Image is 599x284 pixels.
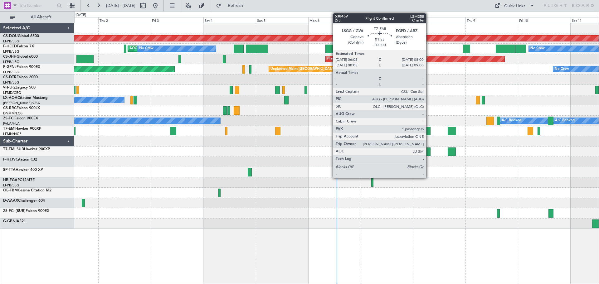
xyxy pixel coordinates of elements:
[3,127,41,131] a: T7-EMIHawker 900XP
[492,1,538,11] button: Quick Links
[19,1,55,10] input: Trip Number
[3,189,18,192] span: OE-FBM
[129,44,195,53] div: AOG Maint Paris ([GEOGRAPHIC_DATA])
[3,96,17,100] span: LX-AOA
[413,17,465,23] div: Wed 8
[3,158,16,161] span: F-HJJV
[3,199,18,203] span: D-AAAX
[502,116,521,125] div: A/C Booked
[106,3,135,8] span: [DATE] - [DATE]
[3,65,17,69] span: F-GPNJ
[3,49,19,54] a: LFPB/LBG
[3,178,35,182] a: HB-FGAPC12/47E
[361,17,413,23] div: Tue 7
[270,65,373,74] div: Unplanned Maint [GEOGRAPHIC_DATA] ([GEOGRAPHIC_DATA])
[151,17,203,23] div: Fri 3
[3,34,18,38] span: CS-DOU
[3,70,19,75] a: LFPB/LBG
[3,101,40,105] a: [PERSON_NAME]/QSA
[3,178,17,182] span: HB-FGA
[3,199,45,203] a: D-AAAXChallenger 604
[3,168,16,172] span: SP-TTA
[3,132,22,136] a: LFMN/NCE
[465,17,518,23] div: Thu 9
[213,1,251,11] button: Refresh
[139,44,153,53] div: No Crew
[3,219,26,223] a: G-GBNIA321
[3,45,34,48] a: F-HECDFalcon 7X
[16,15,66,19] span: All Aircraft
[3,183,19,188] a: LFPB/LBG
[3,34,39,38] a: CS-DOUGlobal 6500
[555,116,575,125] div: A/C Booked
[308,17,361,23] div: Mon 6
[3,96,48,100] a: LX-AOACitation Mustang
[3,75,17,79] span: CS-DTR
[3,219,17,223] span: G-GBNI
[3,45,17,48] span: F-HECD
[555,65,569,74] div: No Crew
[7,12,68,22] button: All Aircraft
[3,117,38,120] a: ZS-FCIFalcon 900EX
[3,55,17,59] span: CS-JHH
[3,209,49,213] a: ZS-FCI (SUB)Falcon 900EX
[3,127,15,131] span: T7-EMI
[3,209,26,213] span: ZS-FCI (SUB)
[3,65,40,69] a: F-GPNJFalcon 900EX
[3,117,14,120] span: ZS-FCI
[530,44,545,53] div: No Crew
[3,90,21,95] a: LFMD/CEQ
[3,75,38,79] a: CS-DTRFalcon 2000
[3,86,16,89] span: 9H-LPZ
[3,106,17,110] span: CS-RRC
[3,168,43,172] a: SP-TTAHawker 400 XP
[203,17,256,23] div: Sat 4
[222,3,249,8] span: Refresh
[504,3,525,9] div: Quick Links
[3,86,36,89] a: 9H-LPZLegacy 500
[3,189,51,192] a: OE-FBMCessna Citation M2
[3,80,19,85] a: LFPB/LBG
[98,17,151,23] div: Thu 2
[3,60,19,64] a: LFPB/LBG
[3,158,37,161] a: F-HJJVCitation CJ2
[3,121,20,126] a: FALA/HLA
[3,55,38,59] a: CS-JHHGlobal 6000
[3,111,22,116] a: DNMM/LOS
[518,17,570,23] div: Fri 10
[75,12,86,18] div: [DATE]
[3,39,19,44] a: LFPB/LBG
[3,147,50,151] a: T7-EMI SUBHawker 900XP
[3,106,40,110] a: CS-RRCFalcon 900LX
[327,54,426,64] div: Planned Maint [GEOGRAPHIC_DATA] ([GEOGRAPHIC_DATA])
[256,17,308,23] div: Sun 5
[3,147,24,151] span: T7-EMI SUB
